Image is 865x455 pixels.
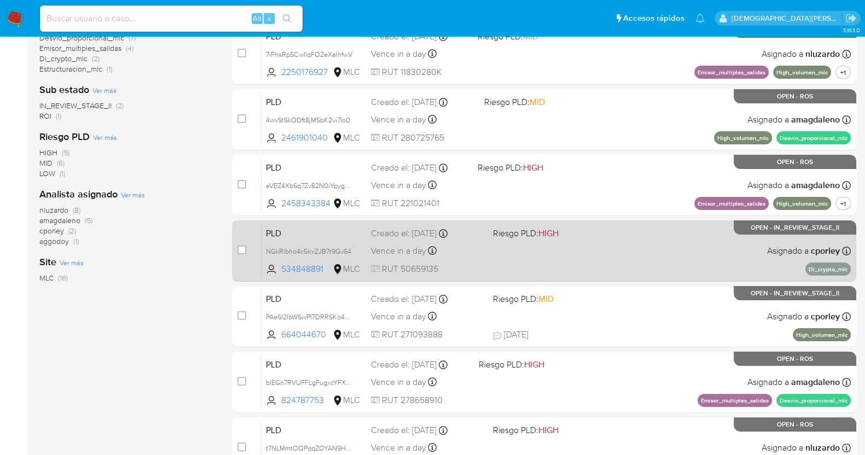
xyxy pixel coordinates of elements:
[40,11,303,26] input: Buscar usuario o caso...
[623,13,684,24] span: Accesos rápidos
[268,13,271,24] span: s
[732,13,842,24] p: cristian.porley@mercadolibre.com
[842,26,860,34] span: 3.163.0
[276,11,298,26] button: search-icon
[695,14,705,23] a: Notificaciones
[845,13,857,24] a: Salir
[253,13,262,24] span: Alt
